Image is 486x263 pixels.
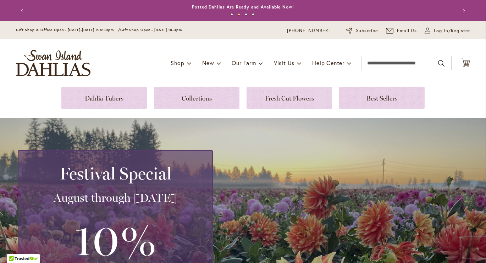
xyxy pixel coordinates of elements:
button: 3 of 4 [245,13,247,16]
span: Subscribe [356,27,378,34]
a: [PHONE_NUMBER] [287,27,330,34]
span: Our Farm [232,59,256,67]
a: Potted Dahlias Are Ready and Available Now! [192,4,294,10]
span: Gift Shop & Office Open - [DATE]-[DATE] 9-4:30pm / [16,28,120,32]
button: Next [456,4,470,18]
h3: August through [DATE] [27,191,204,205]
a: Log In/Register [425,27,470,34]
a: Email Us [386,27,417,34]
span: Email Us [397,27,417,34]
a: store logo [16,50,90,76]
h2: Festival Special [27,164,204,183]
button: 4 of 4 [252,13,254,16]
span: Log In/Register [434,27,470,34]
button: 2 of 4 [238,13,240,16]
a: Subscribe [346,27,378,34]
span: Help Center [312,59,344,67]
span: Visit Us [274,59,294,67]
span: Shop [171,59,184,67]
span: Gift Shop Open - [DATE] 10-3pm [120,28,182,32]
span: New [202,59,214,67]
button: Previous [16,4,30,18]
button: 1 of 4 [231,13,233,16]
